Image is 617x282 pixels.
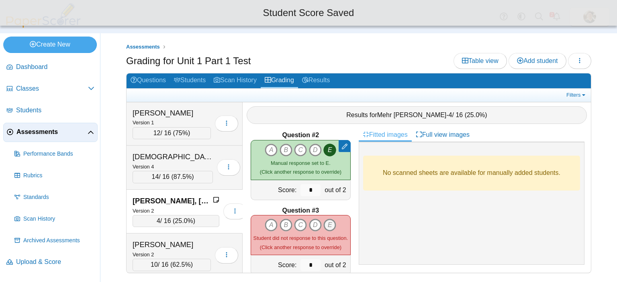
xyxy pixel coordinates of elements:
span: Table view [462,57,499,64]
a: PaperScorer [3,22,84,29]
a: Dashboard [3,58,98,77]
a: Assessments [124,42,162,52]
span: Performance Bands [23,150,94,158]
span: Archived Assessments [23,237,94,245]
span: 25.0% [175,217,193,224]
a: Results [298,73,334,88]
a: Scan History [11,209,98,229]
a: Assessments [3,123,98,142]
h1: Grading for Unit 1 Part 1 Test [126,54,251,68]
span: 4 [157,217,160,224]
a: Add student [509,53,566,69]
div: Student Score Saved [6,6,611,20]
span: 87.5% [174,173,192,180]
a: Students [170,73,210,88]
a: Grading [261,73,298,88]
a: Rubrics [11,166,98,185]
a: Classes [3,79,98,99]
div: out of 2 [323,180,350,200]
a: Full view images [412,128,474,142]
small: (Click another response to override) [253,235,348,250]
div: Score: [251,255,298,275]
span: Upload & Score [16,258,94,266]
span: 25.0% [467,112,485,118]
small: (Click another response to override) [260,160,341,175]
i: B [280,144,292,156]
small: Version 2 [133,208,154,214]
i: B [280,219,292,231]
a: Upload & Score [3,253,98,272]
span: Classes [16,84,88,93]
a: Archived Assessments [11,231,98,250]
i: D [309,219,322,231]
span: Rubrics [23,172,94,180]
span: Add student [517,57,558,64]
div: No scanned sheets are available for manually added students. [363,156,580,191]
span: Students [16,106,94,115]
i: C [294,219,307,231]
a: Performance Bands [11,144,98,164]
a: Create New [3,37,97,53]
i: A [265,144,278,156]
i: D [309,144,322,156]
span: Standards [23,193,94,201]
span: Student did not response to this question. [253,235,348,241]
a: Filters [564,91,589,99]
div: [PERSON_NAME], [GEOGRAPHIC_DATA] [133,196,213,206]
b: Question #3 [282,206,319,215]
a: Students [3,101,98,120]
i: E [323,219,336,231]
span: Scan History [23,215,94,223]
span: 12 [153,130,161,136]
div: Score: [251,180,298,200]
a: Scan History [210,73,261,88]
div: [PERSON_NAME] [133,239,211,250]
a: Table view [454,53,507,69]
span: Manual response set to E. [271,160,331,166]
span: 75% [175,130,188,136]
span: 4 [449,112,452,118]
div: [DEMOGRAPHIC_DATA], Afreen [133,152,213,162]
div: [PERSON_NAME] [133,108,211,118]
span: Assessments [16,128,88,136]
span: Assessments [126,44,160,50]
small: Version 2 [133,252,154,258]
i: C [294,144,307,156]
a: Standards [11,188,98,207]
span: Dashboard [16,63,94,71]
i: A [265,219,278,231]
span: 14 [152,173,159,180]
small: Version 4 [133,164,154,170]
b: Question #2 [282,131,319,140]
div: / 16 ( ) [133,171,213,183]
i: E [323,144,336,156]
span: 62.5% [172,261,190,268]
small: Version 1 [133,120,154,126]
span: 10 [151,261,158,268]
div: / 16 ( ) [133,215,219,227]
span: Mehr [PERSON_NAME] [377,112,446,118]
div: / 16 ( ) [133,259,211,271]
div: out of 2 [323,255,350,275]
a: Fitted images [359,128,412,142]
a: Questions [127,73,170,88]
div: / 16 ( ) [133,127,211,139]
div: Results for - / 16 ( ) [247,106,587,124]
